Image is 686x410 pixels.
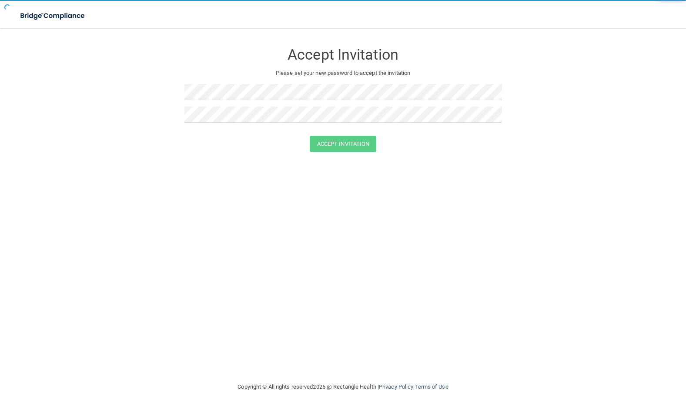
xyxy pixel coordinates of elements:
[184,47,502,63] h3: Accept Invitation
[310,136,377,152] button: Accept Invitation
[415,383,448,390] a: Terms of Use
[191,68,495,78] p: Please set your new password to accept the invitation
[13,7,93,25] img: bridge_compliance_login_screen.278c3ca4.svg
[379,383,413,390] a: Privacy Policy
[184,373,502,401] div: Copyright © All rights reserved 2025 @ Rectangle Health | |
